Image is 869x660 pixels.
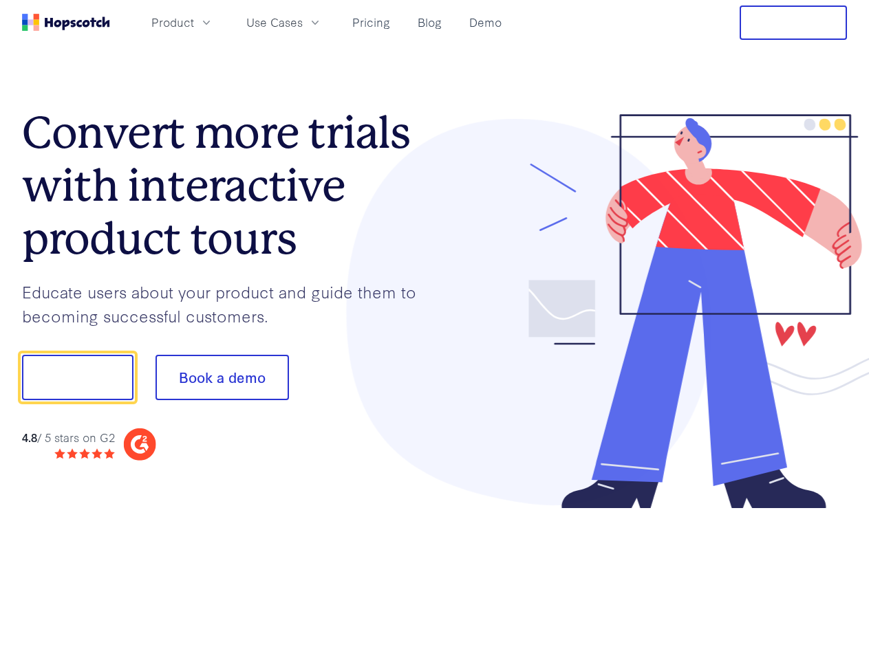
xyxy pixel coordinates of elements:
button: Free Trial [740,5,847,40]
button: Book a demo [155,355,289,400]
h1: Convert more trials with interactive product tours [22,107,435,265]
span: Use Cases [246,14,303,31]
span: Product [151,14,194,31]
strong: 4.8 [22,429,37,445]
a: Home [22,14,110,31]
a: Demo [464,11,507,34]
a: Blog [412,11,447,34]
a: Pricing [347,11,396,34]
div: / 5 stars on G2 [22,429,115,446]
button: Use Cases [238,11,330,34]
p: Educate users about your product and guide them to becoming successful customers. [22,280,435,327]
button: Show me! [22,355,133,400]
button: Product [143,11,222,34]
